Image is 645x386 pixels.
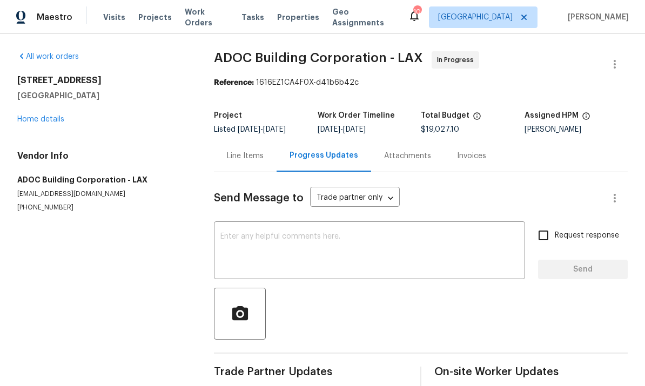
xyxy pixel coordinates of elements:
[332,6,395,28] span: Geo Assignments
[214,193,304,204] span: Send Message to
[214,112,242,119] h5: Project
[17,116,64,123] a: Home details
[318,126,366,133] span: -
[138,12,172,23] span: Projects
[437,55,478,65] span: In Progress
[343,126,366,133] span: [DATE]
[413,6,421,17] div: 10
[525,112,579,119] h5: Assigned HPM
[421,126,459,133] span: $19,027.10
[290,150,358,161] div: Progress Updates
[37,12,72,23] span: Maestro
[227,151,264,161] div: Line Items
[438,12,513,23] span: [GEOGRAPHIC_DATA]
[434,367,628,377] span: On-site Worker Updates
[17,53,79,60] a: All work orders
[103,12,125,23] span: Visits
[214,77,628,88] div: 1616EZ1CA4F0X-d41b6b42c
[277,12,319,23] span: Properties
[318,126,340,133] span: [DATE]
[563,12,629,23] span: [PERSON_NAME]
[263,126,286,133] span: [DATE]
[185,6,229,28] span: Work Orders
[17,75,188,86] h2: [STREET_ADDRESS]
[17,189,188,199] p: [EMAIL_ADDRESS][DOMAIN_NAME]
[214,51,423,64] span: ADOC Building Corporation - LAX
[238,126,260,133] span: [DATE]
[582,112,590,126] span: The hpm assigned to this work order.
[318,112,395,119] h5: Work Order Timeline
[457,151,486,161] div: Invoices
[214,367,407,377] span: Trade Partner Updates
[17,203,188,212] p: [PHONE_NUMBER]
[17,174,188,185] h5: ADOC Building Corporation - LAX
[17,151,188,161] h4: Vendor Info
[555,230,619,241] span: Request response
[525,126,628,133] div: [PERSON_NAME]
[421,112,469,119] h5: Total Budget
[310,189,400,207] div: Trade partner only
[384,151,431,161] div: Attachments
[214,126,286,133] span: Listed
[17,90,188,101] h5: [GEOGRAPHIC_DATA]
[214,79,254,86] b: Reference:
[473,112,481,126] span: The total cost of line items that have been proposed by Opendoor. This sum includes line items th...
[241,13,264,21] span: Tasks
[238,126,286,133] span: -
